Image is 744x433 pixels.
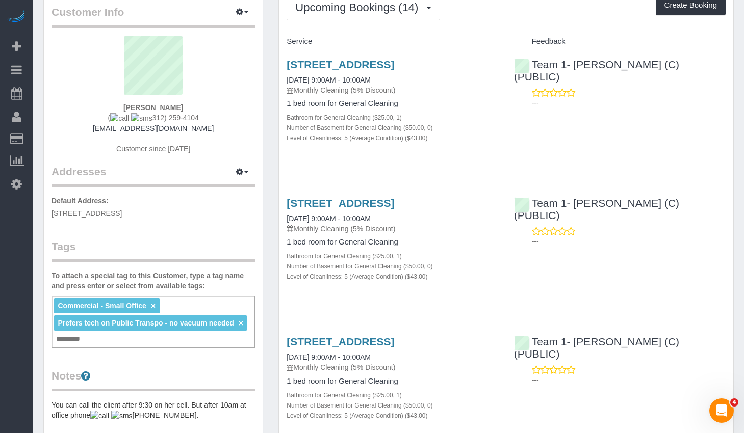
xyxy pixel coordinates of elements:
[93,124,214,132] a: [EMAIL_ADDRESS][DOMAIN_NAME]
[287,377,498,386] h4: 1 bed room for General Cleaning
[239,319,243,328] a: ×
[287,134,427,142] small: Level of Cleanliness: 5 (Average Condition) ($43.00)
[287,402,432,409] small: Number of Basement for General Cleaning ($50.00, 0)
[730,398,738,407] span: 4
[52,368,255,391] legend: Notes
[52,196,109,206] label: Default Address:
[287,114,401,121] small: Bathroom for General Cleaning ($25.00, 1)
[287,362,498,372] p: Monthly Cleaning (5% Discount)
[52,209,122,218] span: [STREET_ADDRESS]
[90,411,109,421] img: call
[52,270,255,291] label: To attach a special tag to this Customer, type a tag name and press enter or select from availabl...
[514,59,679,83] a: Team 1- [PERSON_NAME] (C)(PUBLIC)
[287,76,371,84] a: [DATE] 9:00AM - 10:00AM
[287,37,498,46] h4: Service
[287,124,432,131] small: Number of Basement for General Cleaning ($50.00, 0)
[110,113,129,123] img: call
[287,197,394,209] a: [STREET_ADDRESS]
[287,412,427,419] small: Level of Cleanliness: 5 (Average Condition) ($43.00)
[108,114,199,122] span: ( 312) 259-4104
[514,37,726,46] h4: Feedback
[287,99,498,108] h4: 1 bed room for General Cleaning
[58,319,234,327] span: Prefers tech on Public Transpo - no vacuum needed
[116,145,190,153] span: Customer since [DATE]
[295,1,423,14] span: Upcoming Bookings (14)
[6,10,27,24] img: Automaid Logo
[287,392,401,399] small: Bathroom for General Cleaning ($25.00, 1)
[287,224,498,234] p: Monthly Cleaning (5% Discount)
[287,336,394,347] a: [STREET_ADDRESS]
[287,253,401,260] small: Bathroom for General Cleaning ($25.00, 1)
[111,411,133,421] img: sms
[52,239,255,262] legend: Tags
[532,375,726,385] p: ---
[287,353,371,361] a: [DATE] 9:00AM - 10:00AM
[287,273,427,280] small: Level of Cleanliness: 5 (Average Condition) ($43.00)
[151,302,156,310] a: ×
[532,236,726,247] p: ---
[532,98,726,108] p: ---
[287,263,432,270] small: Number of Basement for General Cleaning ($50.00, 0)
[131,113,152,123] img: sms
[52,5,255,28] legend: Customer Info
[287,214,371,223] a: [DATE] 9:00AM - 10:00AM
[58,302,146,310] span: Commercial - Small Office
[514,336,679,360] a: Team 1- [PERSON_NAME] (C)(PUBLIC)
[514,197,679,221] a: Team 1- [PERSON_NAME] (C)(PUBLIC)
[287,59,394,70] a: [STREET_ADDRESS]
[287,238,498,247] h4: 1 bed room for General Cleaning
[287,85,498,95] p: Monthly Cleaning (5% Discount)
[709,398,734,423] iframe: Intercom live chat
[123,103,183,112] strong: [PERSON_NAME]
